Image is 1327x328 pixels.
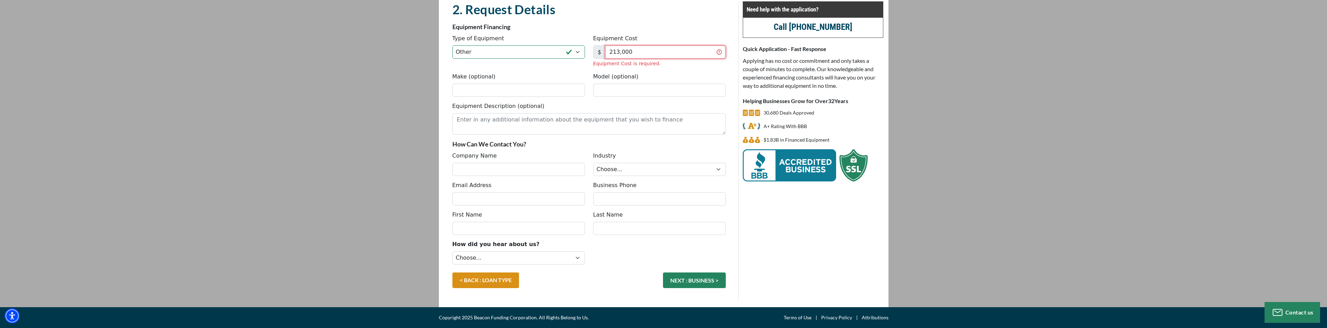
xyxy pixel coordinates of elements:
[774,22,852,32] a: call (773) 739-8826
[764,136,830,144] p: $1,833,535,228 in Financed Equipment
[439,313,589,322] span: Copyright 2025 Beacon Funding Corporation. All Rights Belong to Us.
[593,240,699,267] iframe: reCAPTCHA
[593,73,638,81] label: Model (optional)
[743,45,883,53] p: Quick Application - Fast Response
[852,313,862,322] span: |
[593,45,605,59] span: $
[452,211,482,219] label: First Name
[593,181,637,190] label: Business Phone
[1285,309,1313,316] span: Contact us
[743,97,883,105] p: Helping Businesses Grow for Over Years
[828,98,834,104] span: 32
[821,313,852,322] a: Privacy Policy
[452,23,726,31] p: Equipment Financing
[743,57,883,90] p: Applying has no cost or commitment and only takes a couple of minutes to complete. Our knowledgea...
[784,313,811,322] a: Terms of Use
[764,122,807,131] p: A+ Rating With BBB
[862,313,888,322] a: Attributions
[452,140,726,148] p: How Can We Contact You?
[452,34,504,43] label: Type of Equipment
[452,152,497,160] label: Company Name
[593,34,638,43] label: Equipment Cost
[747,5,879,14] p: Need help with the application?
[593,60,726,67] div: Equipment Cost is required.
[593,211,623,219] label: Last Name
[452,102,544,110] label: Equipment Description (optional)
[452,272,519,288] a: < BACK : LOAN TYPE
[663,272,726,288] button: NEXT : BUSINESS >
[743,149,868,182] img: BBB Acredited Business and SSL Protection
[811,313,821,322] span: |
[452,1,726,17] h2: 2. Request Details
[452,181,492,190] label: Email Address
[5,308,20,323] div: Accessibility Menu
[452,73,496,81] label: Make (optional)
[593,152,616,160] label: Industry
[1265,302,1320,323] button: Contact us
[452,240,540,249] label: How did you hear about us?
[764,109,814,117] p: 30,680 Deals Approved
